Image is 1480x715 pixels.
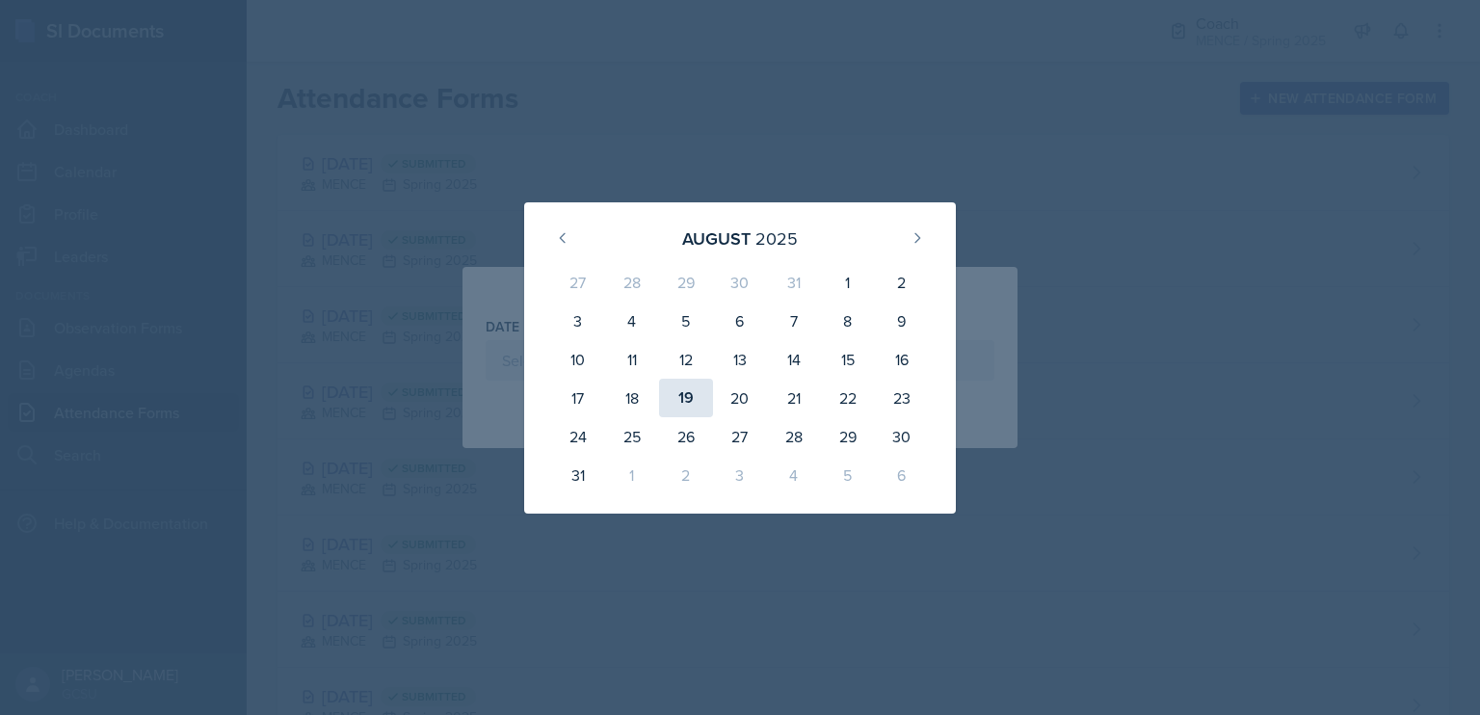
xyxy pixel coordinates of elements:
[875,456,929,494] div: 6
[551,456,605,494] div: 31
[875,340,929,379] div: 16
[767,340,821,379] div: 14
[659,417,713,456] div: 26
[713,263,767,302] div: 30
[821,263,875,302] div: 1
[821,302,875,340] div: 8
[551,417,605,456] div: 24
[767,417,821,456] div: 28
[551,379,605,417] div: 17
[713,379,767,417] div: 20
[767,379,821,417] div: 21
[713,417,767,456] div: 27
[551,302,605,340] div: 3
[821,340,875,379] div: 15
[682,225,751,252] div: August
[659,456,713,494] div: 2
[821,417,875,456] div: 29
[875,379,929,417] div: 23
[713,302,767,340] div: 6
[605,340,659,379] div: 11
[713,340,767,379] div: 13
[659,263,713,302] div: 29
[821,456,875,494] div: 5
[767,302,821,340] div: 7
[605,417,659,456] div: 25
[713,456,767,494] div: 3
[875,302,929,340] div: 9
[551,340,605,379] div: 10
[605,456,659,494] div: 1
[551,263,605,302] div: 27
[605,379,659,417] div: 18
[659,302,713,340] div: 5
[605,302,659,340] div: 4
[659,340,713,379] div: 12
[821,379,875,417] div: 22
[875,417,929,456] div: 30
[659,379,713,417] div: 19
[767,263,821,302] div: 31
[755,225,798,252] div: 2025
[767,456,821,494] div: 4
[875,263,929,302] div: 2
[605,263,659,302] div: 28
